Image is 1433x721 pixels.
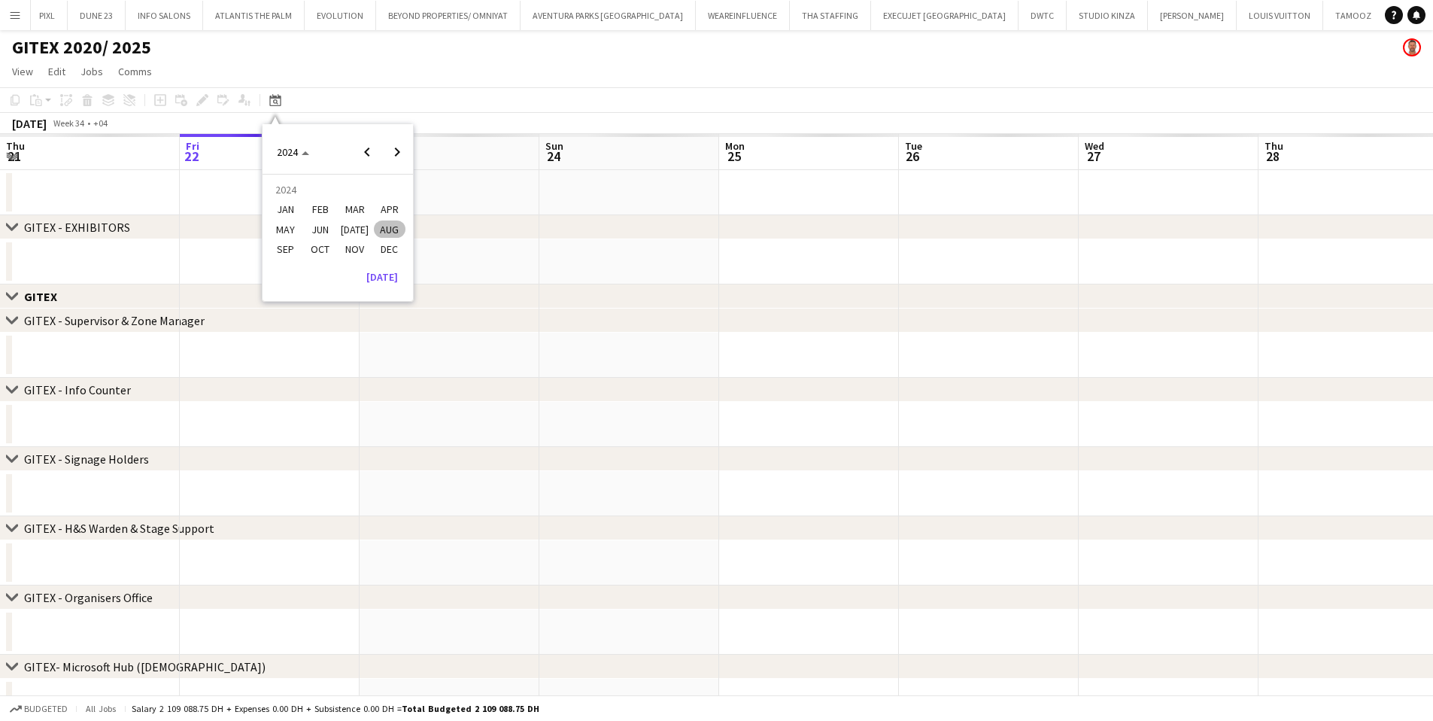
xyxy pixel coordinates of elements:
[303,239,338,259] button: October 2024
[303,199,338,219] button: February 2024
[80,65,103,78] span: Jobs
[1019,1,1067,30] button: DWTC
[905,139,922,153] span: Tue
[126,1,203,30] button: INFO SALONS
[1148,1,1237,30] button: [PERSON_NAME]
[4,148,25,165] span: 21
[402,703,539,714] span: Total Budgeted 2 109 088.75 DH
[372,239,407,259] button: December 2024
[725,139,745,153] span: Mon
[521,1,696,30] button: AVENTURA PARKS [GEOGRAPHIC_DATA]
[723,148,745,165] span: 25
[374,201,405,219] span: APR
[74,62,109,81] a: Jobs
[305,221,335,239] span: JUN
[382,137,412,167] button: Next year
[24,313,205,328] div: GITEX - Supervisor & Zone Manager
[270,201,301,219] span: JAN
[339,201,370,219] span: MAR
[184,148,199,165] span: 22
[269,239,303,259] button: September 2024
[360,265,404,289] button: [DATE]
[277,145,298,159] span: 2024
[269,180,407,199] td: 2024
[186,139,199,153] span: Fri
[12,36,151,59] h1: GITEX 2020/ 2025
[50,117,87,129] span: Week 34
[12,116,47,131] div: [DATE]
[269,138,317,166] button: Choose date
[303,220,338,239] button: June 2024
[68,1,126,30] button: DUNE 23
[1067,1,1148,30] button: STUDIO KINZA
[269,220,303,239] button: May 2024
[305,201,335,219] span: FEB
[338,199,372,219] button: March 2024
[903,148,922,165] span: 26
[12,65,33,78] span: View
[372,220,407,239] button: August 2024
[1082,148,1104,165] span: 27
[203,1,305,30] button: ATLANTIS THE PALM
[24,289,69,304] div: GITEX
[270,221,301,239] span: MAY
[376,1,521,30] button: BEYOND PROPERTIES/ OMNIYAT
[42,62,71,81] a: Edit
[27,1,68,30] button: PIXL
[1323,1,1384,30] button: TAMOOZ
[339,221,370,239] span: [DATE]
[132,703,539,714] div: Salary 2 109 088.75 DH + Expenses 0.00 DH + Subsistence 0.00 DH =
[24,659,266,674] div: GITEX- Microsoft Hub ([DEMOGRAPHIC_DATA])
[269,199,303,219] button: January 2024
[48,65,65,78] span: Edit
[374,240,405,258] span: DEC
[6,62,39,81] a: View
[543,148,563,165] span: 24
[24,220,130,235] div: GITEX - EXHIBITORS
[305,1,376,30] button: EVOLUTION
[270,240,301,258] span: SEP
[24,590,153,605] div: GITEX - Organisers Office
[1262,148,1283,165] span: 28
[1265,139,1283,153] span: Thu
[24,521,214,536] div: GITEX - H&S Warden & Stage Support
[8,701,70,717] button: Budgeted
[339,240,370,258] span: NOV
[1403,38,1421,56] app-user-avatar: David O Connor
[118,65,152,78] span: Comms
[83,703,119,714] span: All jobs
[871,1,1019,30] button: EXECUJET [GEOGRAPHIC_DATA]
[305,240,335,258] span: OCT
[338,220,372,239] button: July 2024
[93,117,108,129] div: +04
[790,1,871,30] button: THA STAFFING
[6,139,25,153] span: Thu
[545,139,563,153] span: Sun
[352,137,382,167] button: Previous year
[374,221,405,239] span: AUG
[24,382,131,397] div: GITEX - Info Counter
[372,199,407,219] button: April 2024
[1237,1,1323,30] button: LOUIS VUITTON
[24,704,68,714] span: Budgeted
[1085,139,1104,153] span: Wed
[338,239,372,259] button: November 2024
[24,452,149,467] div: GITEX - Signage Holders
[696,1,790,30] button: WEAREINFLUENCE
[112,62,158,81] a: Comms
